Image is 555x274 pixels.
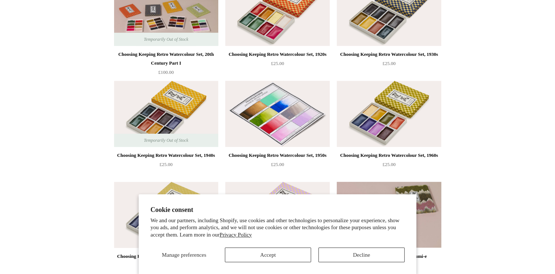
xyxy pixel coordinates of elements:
button: Accept [225,248,311,262]
p: We and our partners, including Shopify, use cookies and other technologies to personalize your ex... [150,217,405,239]
img: Choosing Keeping Retro Watercolour Set, 1940s [114,81,218,147]
a: Japanese Darkness and Light Sumi-e Watercolour Set Japanese Darkness and Light Sumi-e Watercolour... [337,182,441,248]
button: Decline [318,248,405,262]
button: Manage preferences [150,248,218,262]
a: Choosing Keeping Retro Watercolour Set, 1930s £25.00 [337,50,441,80]
a: Choosing Keeping Retro Watercolour Set, 1980s Choosing Keeping Retro Watercolour Set, 1980s [225,182,329,248]
span: Temporarily Out of Stock [136,134,196,147]
a: Privacy Policy [220,232,252,238]
span: £25.00 [271,162,284,167]
span: £25.00 [383,61,396,66]
span: £25.00 [271,61,284,66]
span: £25.00 [160,162,173,167]
a: Choosing Keeping Retro Watercolour Set, 20th Century Part I £100.00 [114,50,218,80]
img: Choosing Keeping Retro Watercolour Set, 1970s [114,182,218,248]
a: Choosing Keeping Retro Watercolour Set, 1940s Choosing Keeping Retro Watercolour Set, 1940s Tempo... [114,81,218,147]
div: Choosing Keeping Retro Watercolour Set, 20th Century Part I [116,50,216,68]
span: £100.00 [158,69,174,75]
div: Choosing Keeping Retro Watercolour Set, 1960s [339,151,439,160]
img: Choosing Keeping Retro Watercolour Set, 1950s [225,81,329,147]
a: Choosing Keeping Retro Watercolour Set, 1950s Choosing Keeping Retro Watercolour Set, 1950s [225,81,329,147]
a: Choosing Keeping Retro Watercolour Set, 1970s Choosing Keeping Retro Watercolour Set, 1970s [114,182,218,248]
span: Manage preferences [162,252,206,258]
img: Choosing Keeping Retro Watercolour Set, 1980s [225,182,329,248]
a: Choosing Keeping Retro Watercolour Set, 1960s Choosing Keeping Retro Watercolour Set, 1960s [337,81,441,147]
img: Choosing Keeping Retro Watercolour Set, 1960s [337,81,441,147]
span: Temporarily Out of Stock [136,33,196,46]
div: Choosing Keeping Retro Watercolour Set, 1940s [116,151,216,160]
div: Choosing Keeping Retro Watercolour Set, 1920s [227,50,328,59]
img: Japanese Darkness and Light Sumi-e Watercolour Set [337,182,441,248]
span: £25.00 [383,162,396,167]
div: Choosing Keeping Retro Watercolour Set, 1970s [116,252,216,261]
a: Choosing Keeping Retro Watercolour Set, 1960s £25.00 [337,151,441,181]
a: Choosing Keeping Retro Watercolour Set, 1920s £25.00 [225,50,329,80]
div: Choosing Keeping Retro Watercolour Set, 1950s [227,151,328,160]
h2: Cookie consent [150,206,405,214]
div: Choosing Keeping Retro Watercolour Set, 1930s [339,50,439,59]
a: Choosing Keeping Retro Watercolour Set, 1940s £25.00 [114,151,218,181]
a: Choosing Keeping Retro Watercolour Set, 1950s £25.00 [225,151,329,181]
